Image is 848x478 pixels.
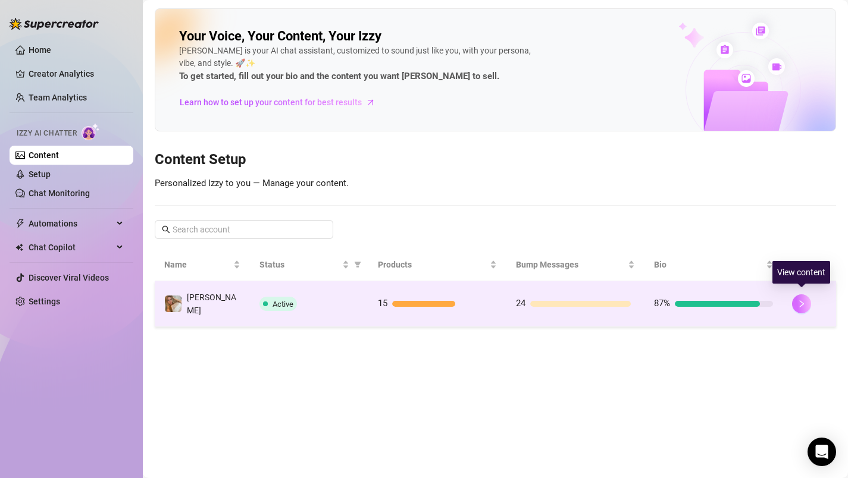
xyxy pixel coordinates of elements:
[29,297,60,306] a: Settings
[180,96,362,109] span: Learn how to set up your content for best results
[506,249,644,281] th: Bump Messages
[164,258,231,271] span: Name
[29,238,113,257] span: Chat Copilot
[29,93,87,102] a: Team Analytics
[10,18,99,30] img: logo-BBDzfeDw.svg
[29,64,124,83] a: Creator Analytics
[165,295,182,312] img: Samantha
[173,223,317,236] input: Search account
[808,438,836,466] div: Open Intercom Messenger
[29,150,59,160] a: Content
[273,300,293,309] span: Active
[187,293,236,315] span: [PERSON_NAME]
[82,123,100,140] img: AI Chatter
[516,258,625,271] span: Bump Messages
[516,298,525,309] span: 24
[354,261,361,268] span: filter
[179,71,499,81] strong: To get started, fill out your bio and the content you want [PERSON_NAME] to sell.
[378,298,387,309] span: 15
[29,169,51,179] a: Setup
[155,249,250,281] th: Name
[179,28,381,45] h2: Your Voice, Your Content, Your Izzy
[797,300,806,308] span: right
[155,150,836,169] h3: Content Setup
[378,258,487,271] span: Products
[365,96,377,108] span: arrow-right
[29,273,109,282] a: Discover Viral Videos
[29,214,113,233] span: Automations
[29,45,51,55] a: Home
[654,298,670,309] span: 87%
[250,249,368,281] th: Status
[17,128,77,139] span: Izzy AI Chatter
[654,258,763,271] span: Bio
[368,249,506,281] th: Products
[772,261,830,284] div: View content
[15,243,23,251] img: Chat Copilot
[162,225,170,234] span: search
[29,188,90,198] a: Chat Monitoring
[155,178,349,188] span: Personalized Izzy to you — Manage your content.
[792,294,811,313] button: right
[15,219,25,228] span: thunderbolt
[644,249,783,281] th: Bio
[651,10,836,131] img: ai-chatter-content-library-cLFOSyPT.png
[259,258,340,271] span: Status
[179,93,384,112] a: Learn how to set up your content for best results
[352,256,364,273] span: filter
[179,45,536,84] div: [PERSON_NAME] is your AI chat assistant, customized to sound just like you, with your persona, vi...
